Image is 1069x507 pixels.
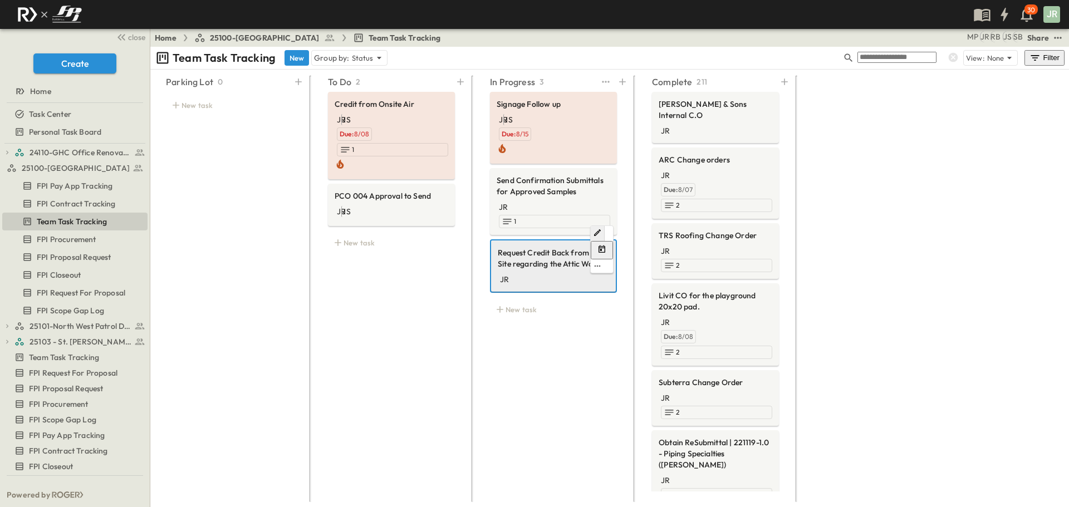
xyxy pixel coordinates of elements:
div: Share [1027,32,1049,43]
div: Signage Follow upJRJSDue:8/15 [490,92,617,164]
p: 2 [356,76,360,87]
span: Team Task Tracking [29,352,99,363]
a: Task Center [2,106,145,122]
p: Complete [652,75,692,88]
a: FPI Contract Tracking [2,196,145,211]
button: Filter [1024,50,1065,66]
p: 0 [218,76,223,87]
div: Monica Pruteanu (mpruteanu@fpibuilders.com) [967,31,978,42]
span: FPI Request For Proposal [37,287,125,298]
div: [PERSON_NAME] & Sons Internal C.OJR [652,92,779,143]
div: 24110-GHC Office Renovationstest [2,144,148,161]
a: FPI Request For Proposal [2,285,145,301]
span: Due: [340,130,354,138]
span: Home [30,86,51,97]
button: Edit [591,226,605,241]
span: 2 [676,201,679,210]
span: close [128,32,145,43]
span: FPI Request For Proposal [29,367,117,378]
div: JR [661,125,670,136]
span: 2 [676,408,679,417]
span: Task Center [29,109,71,120]
div: JR [499,201,508,213]
span: 8/08 [678,332,694,341]
div: JS [503,114,512,125]
span: Due: [664,185,678,194]
div: JR [337,114,346,125]
div: Send Confirmation Submittals for Approved SamplesJR1 [490,168,617,235]
span: Due: [664,332,678,341]
a: FPI Pay App Tracking [2,178,145,194]
span: 2 [676,261,679,270]
div: JR [661,170,670,181]
a: 25100-[GEOGRAPHIC_DATA] [194,32,335,43]
span: FPI Proposal Request [29,383,103,394]
div: New task [166,97,293,113]
a: FPI Proposal Request [2,249,145,265]
a: 24110-GHC Office Renovations [14,145,145,160]
span: Hidden [29,481,54,493]
div: JR [661,245,670,257]
a: FPI Closeout [2,267,145,283]
div: Jesse Sullivan (jsullivan@fpibuilders.com) [1003,31,1012,42]
div: JR [500,274,509,285]
a: 25100-Vanguard Prep School [7,160,145,176]
div: FPI Pay App Trackingtest [2,426,148,444]
span: 25100-Vanguard Prep School [22,163,130,174]
div: JR [1043,6,1060,23]
p: None [987,52,1004,63]
a: 25101-North West Patrol Division [14,318,145,334]
div: JR [661,475,670,486]
div: Sterling Barnett (sterling@fpibuilders.com) [1013,31,1023,42]
div: FPI Procurementtest [2,230,148,248]
div: 25101-North West Patrol Divisiontest [2,317,148,335]
span: PCO 004 Approval to Send [335,190,448,201]
a: FPI Procurement [2,232,145,247]
div: TRS Roofing Change OrderJR2 [652,223,779,279]
button: Tracking Date Menu [591,241,613,259]
div: New task [328,235,455,250]
div: Subterra Change OrderJR2 [652,370,779,426]
nav: breadcrumbs [155,32,448,43]
button: test [1051,31,1065,45]
span: 8/15 [516,130,529,138]
p: View: [966,53,985,63]
div: FPI Procurementtest [2,395,148,413]
p: To Do [328,75,351,88]
p: Parking Lot [166,75,213,88]
span: 1 [352,145,354,154]
div: FPI Scope Gap Logtest [2,302,148,319]
button: test [599,74,612,90]
div: FPI Contract Trackingtest [2,442,148,460]
div: PCO 004 Approval to SendJRJS [328,184,455,226]
div: Regina Barnett (rbarnett@fpibuilders.com) [990,31,1001,42]
span: FPI Procurement [29,398,89,410]
div: Team Task Trackingtest [2,348,148,366]
a: Home [2,83,145,99]
div: Filter [1029,52,1060,64]
span: FPI Scope Gap Log [29,414,96,425]
div: JR [499,114,508,125]
button: Create [33,53,116,73]
p: In Progress [490,75,535,88]
span: 2 [676,348,679,357]
div: FPI Closeouttest [2,266,148,284]
div: FPI Closeouttest [2,457,148,475]
p: Status [352,52,374,63]
span: Obtain ReSubmittal | 221119-1.0 - Piping Specialties ([PERSON_NAME]) [659,437,772,470]
span: Signage Follow up [497,99,610,110]
img: c8d7d1ed905e502e8f77bf7063faec64e13b34fdb1f2bdd94b0e311fc34f8000.png [13,3,86,26]
span: 8/07 [678,185,693,194]
div: EditTracking Date MenueditRequest Credit Back from On-Site regarding the Attic WorkJR [491,240,616,292]
a: FPI Proposal Request [2,381,145,396]
div: JS [341,206,350,217]
span: Personal Task Board [29,126,101,137]
div: Team Task Trackingtest [2,213,148,230]
span: 2 [676,490,679,499]
span: Request Credit Back from On-Site regarding the Attic Work [498,247,609,269]
div: FPI Request For Proposaltest [2,364,148,382]
span: FPI Proposal Request [37,252,111,263]
a: Team Task Tracking [2,350,145,365]
a: Personal Task Board [2,124,145,140]
div: FPI Contract Trackingtest [2,195,148,213]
